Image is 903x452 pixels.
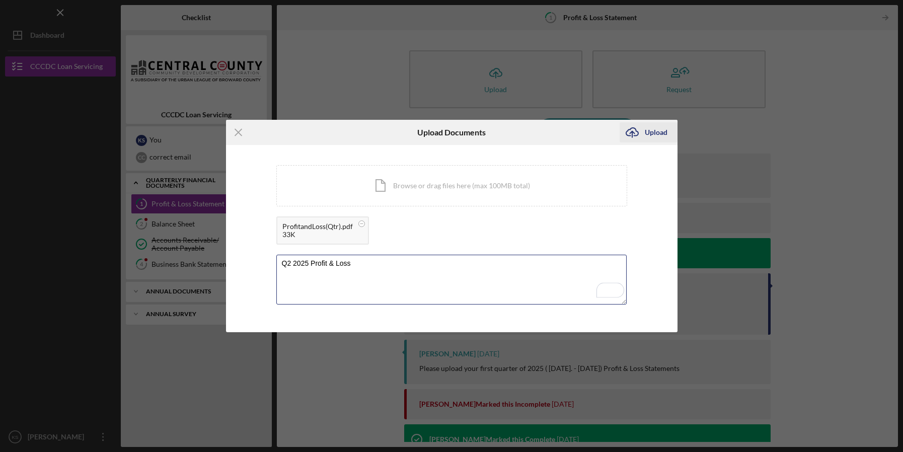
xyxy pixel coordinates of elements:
button: Upload [620,122,678,142]
h6: Upload Documents [417,128,486,137]
div: 33K [282,231,353,239]
textarea: To enrich screen reader interactions, please activate Accessibility in Grammarly extension settings [276,255,627,304]
div: ProfitandLoss(Qtr).pdf [282,222,353,231]
div: Upload [645,122,667,142]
